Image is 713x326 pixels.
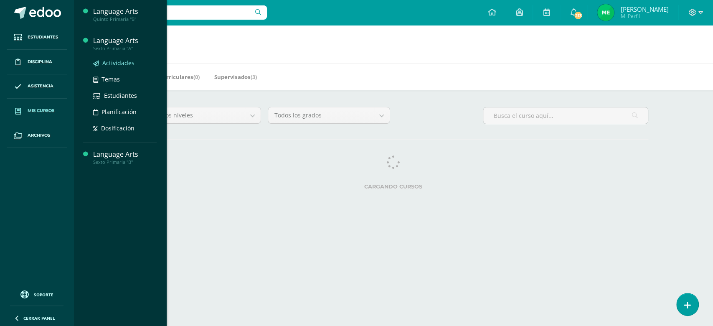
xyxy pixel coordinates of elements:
span: Actividades [102,59,134,67]
div: Language Arts [93,36,157,46]
div: Language Arts [93,7,157,16]
a: Estudiantes [93,91,157,100]
a: Disciplina [7,50,67,74]
span: Mi Perfil [620,13,668,20]
a: Soporte [10,288,63,300]
span: (3) [251,73,257,81]
div: Sexto Primaria "B" [93,159,157,165]
a: Todos los grados [268,107,390,123]
span: Mis cursos [28,107,54,114]
a: Supervisados(3) [214,70,257,84]
img: a2535e102792dd4727d5fe42d999ccec.png [597,4,614,21]
a: Language ArtsSexto Primaria "A" [93,36,157,51]
a: Todos los niveles [139,107,261,123]
span: Soporte [34,292,53,298]
span: [PERSON_NAME] [620,5,668,13]
a: Actividades [93,58,157,68]
span: Planificación [101,108,137,116]
a: Temas [93,74,157,84]
span: Asistencia [28,83,53,89]
input: Busca un usuario... [79,5,267,20]
a: Planificación [93,107,157,117]
span: 213 [573,11,583,20]
label: Cargando cursos [139,183,648,190]
span: Temas [101,75,120,83]
span: Todos los grados [274,107,368,123]
a: Estudiantes [7,25,67,50]
input: Busca el curso aquí... [483,107,648,124]
span: Dosificación [101,124,134,132]
div: Sexto Primaria "A" [93,46,157,51]
span: (0) [193,73,200,81]
a: Language ArtsQuinto Primaria "B" [93,7,157,22]
span: Cerrar panel [23,315,55,321]
a: Mis Extracurriculares(0) [134,70,200,84]
div: Language Arts [93,150,157,159]
a: Mis cursos [7,99,67,123]
a: Language ArtsSexto Primaria "B" [93,150,157,165]
span: Estudiantes [104,92,137,99]
a: Asistencia [7,74,67,99]
span: Todos los niveles [145,107,239,123]
div: Quinto Primaria "B" [93,16,157,22]
span: Archivos [28,132,50,139]
span: Estudiantes [28,34,58,41]
a: Archivos [7,123,67,148]
span: Disciplina [28,59,52,65]
a: Dosificación [93,123,157,133]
